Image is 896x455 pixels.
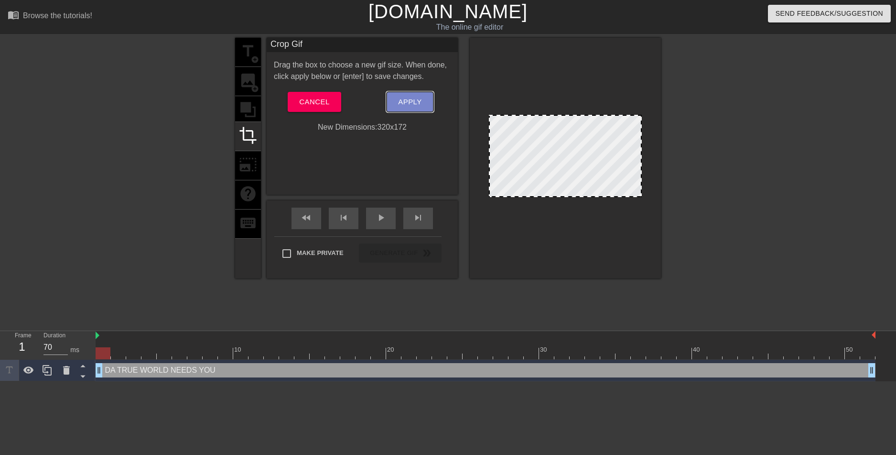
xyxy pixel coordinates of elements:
[239,126,257,144] span: crop
[299,96,329,108] span: Cancel
[234,345,243,355] div: 10
[303,22,636,33] div: The online gif editor
[15,338,29,355] div: 1
[375,212,387,223] span: play_arrow
[398,96,421,108] span: Apply
[267,38,458,52] div: Crop Gif
[867,366,876,375] span: drag_handle
[288,92,341,112] button: Cancel
[267,59,458,82] div: Drag the box to choose a new gif size. When done, click apply below or [enter] to save changes.
[872,331,875,339] img: bound-end.png
[540,345,549,355] div: 30
[8,9,19,21] span: menu_book
[387,345,396,355] div: 20
[693,345,702,355] div: 40
[94,366,104,375] span: drag_handle
[8,9,92,24] a: Browse the tutorials!
[776,8,883,20] span: Send Feedback/Suggestion
[368,1,528,22] a: [DOMAIN_NAME]
[768,5,891,22] button: Send Feedback/Suggestion
[8,331,36,359] div: Frame
[387,92,433,112] button: Apply
[412,212,424,223] span: skip_next
[43,333,65,339] label: Duration
[846,345,854,355] div: 50
[301,212,312,223] span: fast_rewind
[297,248,344,258] span: Make Private
[70,345,79,355] div: ms
[338,212,349,223] span: skip_previous
[267,122,458,133] div: New Dimensions: 320 x 172
[23,11,92,20] div: Browse the tutorials!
